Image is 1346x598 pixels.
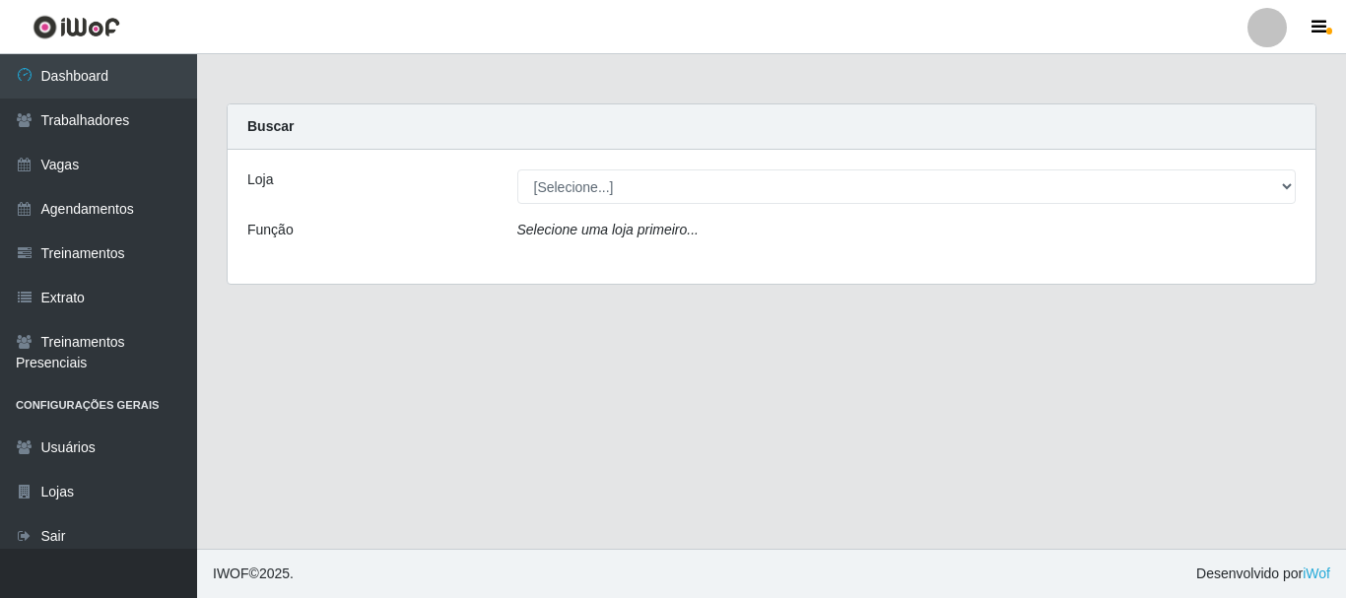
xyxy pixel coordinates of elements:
span: IWOF [213,565,249,581]
a: iWof [1303,565,1330,581]
img: CoreUI Logo [33,15,120,39]
label: Loja [247,169,273,190]
i: Selecione uma loja primeiro... [517,222,699,237]
span: Desenvolvido por [1196,564,1330,584]
strong: Buscar [247,118,294,134]
span: © 2025 . [213,564,294,584]
label: Função [247,220,294,240]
